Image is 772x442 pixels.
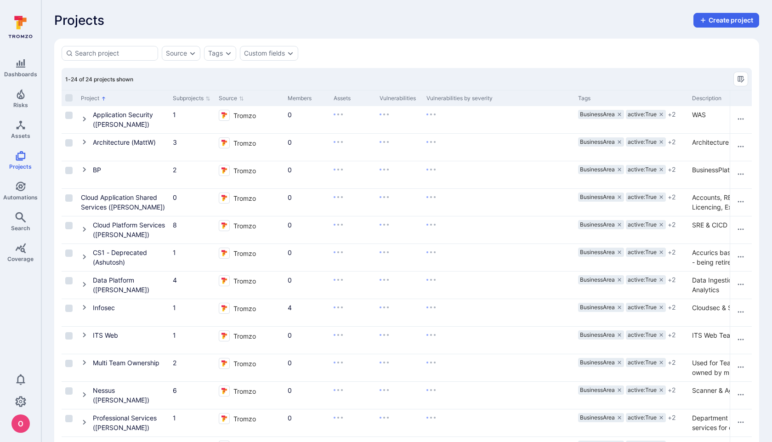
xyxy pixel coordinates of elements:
span: BusinessArea [580,249,615,256]
span: Risks [13,102,28,108]
div: Cell for [730,244,752,271]
span: Tromzo [233,275,256,286]
span: BusinessArea [580,331,615,339]
div: Cell for Vulnerabilities by severity [423,216,574,244]
a: 6 [173,386,177,394]
span: + 2 [668,275,675,284]
div: Cell for Members [284,299,330,326]
div: Cell for [730,106,752,133]
div: Cell for Members [284,161,330,188]
span: Coverage [7,255,34,262]
img: Loading... [334,306,343,308]
div: BusinessArea [578,137,624,147]
div: active:True [626,385,666,395]
div: BusinessArea [578,358,624,367]
div: Cell for Vulnerabilities [376,161,423,188]
div: Tags [208,50,223,57]
span: Dashboards [4,71,37,78]
a: Multi Team Ownership [93,359,159,367]
div: Custom fields [244,50,285,57]
a: 0 [288,414,292,422]
span: + 2 [668,303,675,312]
div: Cell for Subprojects [169,134,215,161]
div: Cell for Tags [574,216,688,244]
div: Assets [334,94,372,102]
span: + 2 [668,248,675,257]
div: Cell for selection [62,244,77,271]
div: Cell for Vulnerabilities by severity [423,106,574,133]
div: tags-cell-project [578,137,685,147]
img: Loading... [426,113,436,115]
div: Cell for Assets [330,189,376,216]
span: Select row [65,167,73,174]
img: Loading... [380,417,389,419]
img: Loading... [380,169,389,170]
img: Loading... [426,417,436,419]
div: Cell for Members [284,106,330,133]
div: Cell for selection [62,189,77,216]
img: Loading... [334,334,343,336]
div: Manage columns [733,72,748,86]
span: active:True [628,111,657,118]
span: active:True [628,414,657,421]
button: Source [166,50,187,57]
div: Cell for Tags [574,244,688,271]
button: Sort by Source [219,95,244,102]
a: 0 [173,193,177,201]
span: Tromzo [233,110,256,120]
a: 0 [288,359,292,367]
button: Row actions menu [733,222,748,237]
a: 0 [288,166,292,174]
span: Select all rows [65,94,73,102]
div: Cell for Source [215,244,284,271]
button: Row actions menu [733,112,748,126]
span: Automations [3,194,38,201]
button: Expand dropdown [287,50,294,57]
div: Cell for Project [77,299,169,326]
div: active:True [626,330,666,340]
div: Cell for Source [215,216,284,244]
div: Cell for Subprojects [169,189,215,216]
span: + 2 [668,358,675,367]
div: active:True [626,275,666,284]
div: Cell for Subprojects [169,161,215,188]
button: Row actions menu [733,387,748,402]
span: active:True [628,166,657,173]
div: Cell for selection [62,299,77,326]
div: Cell for Vulnerabilities [376,106,423,133]
span: BusinessArea [580,221,615,228]
div: Cell for selection [62,216,77,244]
div: Cell for [730,299,752,326]
div: Cell for Source [215,134,284,161]
div: Cell for Project [77,134,169,161]
div: Cell for Subprojects [169,299,215,326]
span: Select row [65,249,73,257]
div: tags-cell-project [578,110,685,119]
img: Loading... [334,251,343,253]
div: active:True [626,165,666,174]
div: Cell for Project [77,216,169,244]
span: + 2 [668,137,675,147]
input: Search project [75,49,154,58]
div: Cell for Source [215,299,284,326]
a: Cloud Application Shared Services (Heena Bhatt) [81,193,165,211]
div: Cell for Subprojects [169,244,215,271]
div: Cell for Project [77,244,169,271]
div: Cell for Tags [574,299,688,326]
div: BusinessArea [578,413,624,422]
img: Loading... [334,279,343,281]
a: 4 [173,276,177,284]
div: Vulnerabilities by severity [426,94,571,102]
span: Projects [54,13,104,28]
div: Cell for Vulnerabilities by severity [423,299,574,326]
span: + 2 [668,413,675,422]
div: Cell for Project [77,189,169,216]
span: Search [11,225,30,232]
div: Cell for Source [215,161,284,188]
div: Cell for Tags [574,189,688,216]
div: Cell for Members [284,244,330,271]
span: active:True [628,221,657,228]
span: Select row [65,194,73,202]
a: Application Security (Raj Agrawal) [93,111,153,128]
div: Cell for selection [62,272,77,299]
